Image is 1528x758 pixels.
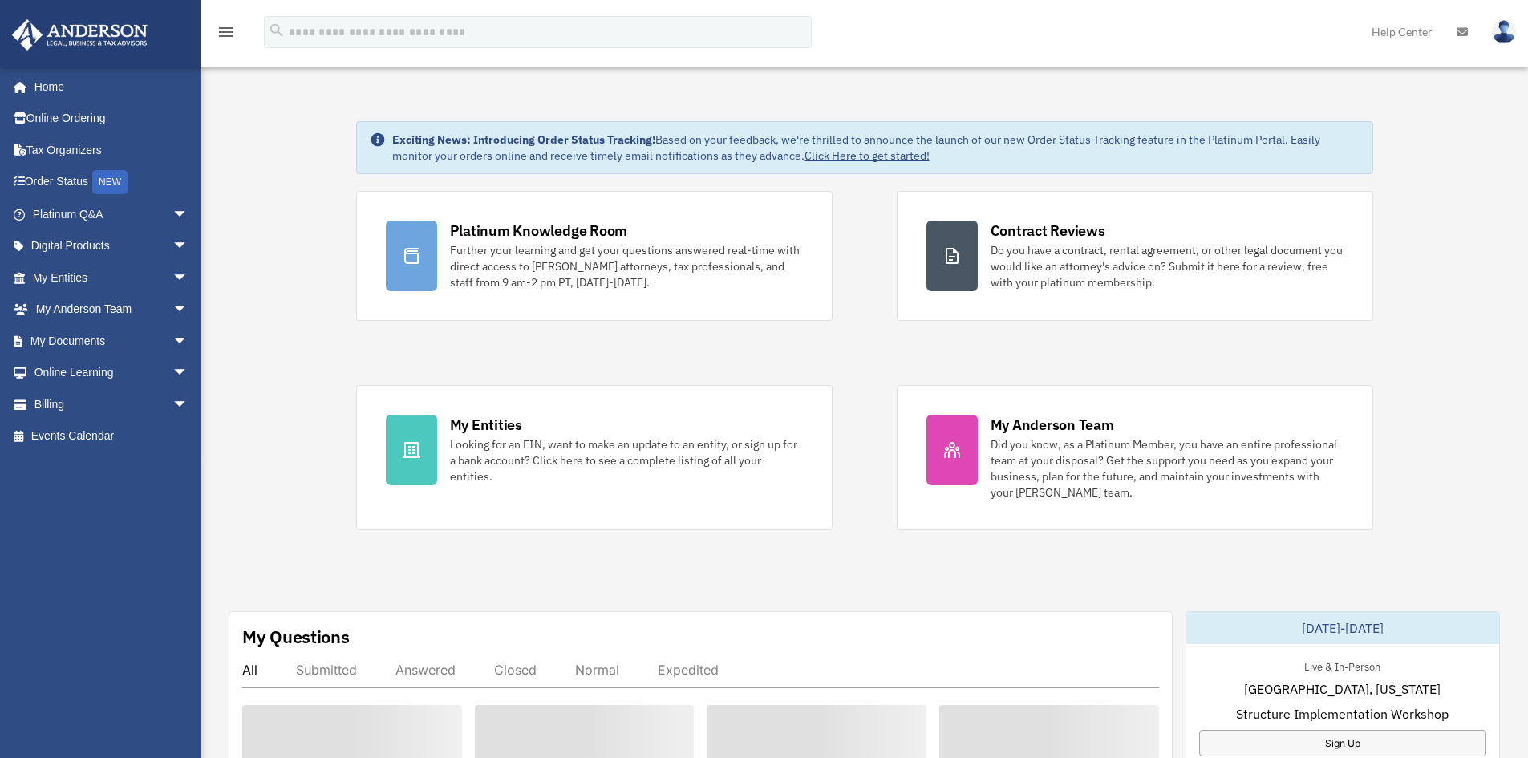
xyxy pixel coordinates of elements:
[217,22,236,42] i: menu
[11,230,213,262] a: Digital Productsarrow_drop_down
[172,198,205,231] span: arrow_drop_down
[11,71,205,103] a: Home
[991,415,1114,435] div: My Anderson Team
[991,436,1344,501] div: Did you know, as a Platinum Member, you have an entire professional team at your disposal? Get th...
[172,230,205,263] span: arrow_drop_down
[92,170,128,194] div: NEW
[395,662,456,678] div: Answered
[356,191,833,321] a: Platinum Knowledge Room Further your learning and get your questions answered real-time with dire...
[450,242,803,290] div: Further your learning and get your questions answered real-time with direct access to [PERSON_NAM...
[11,261,213,294] a: My Entitiesarrow_drop_down
[172,325,205,358] span: arrow_drop_down
[1236,704,1449,724] span: Structure Implementation Workshop
[11,294,213,326] a: My Anderson Teamarrow_drop_down
[11,134,213,166] a: Tax Organizers
[7,19,152,51] img: Anderson Advisors Platinum Portal
[575,662,619,678] div: Normal
[242,625,350,649] div: My Questions
[296,662,357,678] div: Submitted
[1492,20,1516,43] img: User Pic
[392,132,1360,164] div: Based on your feedback, we're thrilled to announce the launch of our new Order Status Tracking fe...
[1199,730,1486,756] a: Sign Up
[658,662,719,678] div: Expedited
[11,325,213,357] a: My Documentsarrow_drop_down
[1291,657,1393,674] div: Live & In-Person
[11,198,213,230] a: Platinum Q&Aarrow_drop_down
[172,357,205,390] span: arrow_drop_down
[217,28,236,42] a: menu
[450,221,628,241] div: Platinum Knowledge Room
[172,261,205,294] span: arrow_drop_down
[356,385,833,530] a: My Entities Looking for an EIN, want to make an update to an entity, or sign up for a bank accoun...
[11,357,213,389] a: Online Learningarrow_drop_down
[172,294,205,326] span: arrow_drop_down
[494,662,537,678] div: Closed
[1186,612,1499,644] div: [DATE]-[DATE]
[11,420,213,452] a: Events Calendar
[450,436,803,484] div: Looking for an EIN, want to make an update to an entity, or sign up for a bank account? Click her...
[11,103,213,135] a: Online Ordering
[268,22,286,39] i: search
[392,132,655,147] strong: Exciting News: Introducing Order Status Tracking!
[1244,679,1441,699] span: [GEOGRAPHIC_DATA], [US_STATE]
[991,221,1105,241] div: Contract Reviews
[11,388,213,420] a: Billingarrow_drop_down
[450,415,522,435] div: My Entities
[991,242,1344,290] div: Do you have a contract, rental agreement, or other legal document you would like an attorney's ad...
[805,148,930,163] a: Click Here to get started!
[242,662,257,678] div: All
[172,388,205,421] span: arrow_drop_down
[897,385,1373,530] a: My Anderson Team Did you know, as a Platinum Member, you have an entire professional team at your...
[897,191,1373,321] a: Contract Reviews Do you have a contract, rental agreement, or other legal document you would like...
[11,166,213,199] a: Order StatusNEW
